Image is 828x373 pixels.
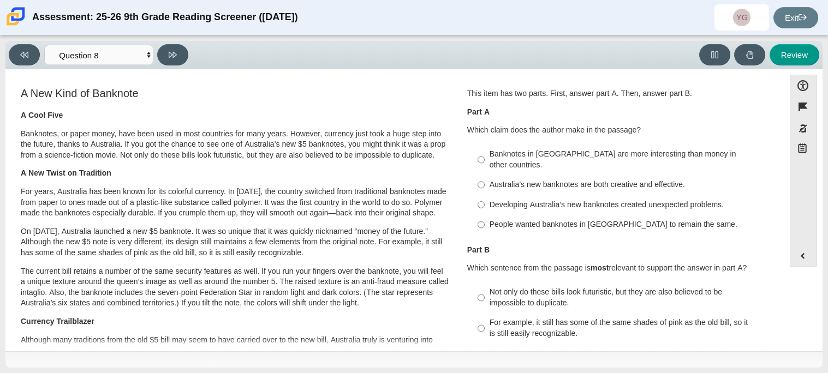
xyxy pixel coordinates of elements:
[490,287,765,308] div: Not only do these bills look futuristic, but they are also believed to be impossible to duplicate.
[490,179,765,190] div: Australia’s new banknotes are both creative and effective.
[490,200,765,210] div: Developing Australia’s new banknotes created unexpected problems.
[21,266,449,309] p: The current bill retains a number of the same security features as well. If you run your fingers ...
[21,316,94,326] b: Currency Trailblazer
[4,20,27,29] a: Carmen School of Science & Technology
[790,139,817,161] button: Notepad
[790,75,817,96] button: Open Accessibility Menu
[21,168,111,178] b: A New Twist on Tradition
[4,5,27,28] img: Carmen School of Science & Technology
[467,263,771,274] p: Which sentence from the passage is relevant to support the answer in part A?
[790,96,817,117] button: Flag item
[21,110,63,120] b: A Cool Five
[591,263,609,273] b: most
[11,75,779,347] div: Assessment items
[32,4,298,31] div: Assessment: 25-26 9th Grade Reading Screener ([DATE])
[21,186,449,219] p: For years, Australia has been known for its colorful currency. In [DATE], the country switched fr...
[790,245,817,266] button: Expand menu. Displays the button labels.
[773,7,818,28] a: Exit
[21,87,449,99] h3: A New Kind of Banknote
[736,14,747,21] span: YG
[490,317,765,339] div: For example, it still has some of the same shades of pink as the old bill, so it is still easily ...
[467,245,490,255] b: Part B
[790,118,817,139] button: Toggle response masking
[21,226,449,258] p: On [DATE], Australia launched a new $5 banknote. It was so unique that it was quickly nicknamed “...
[467,88,771,99] p: This item has two parts. First, answer part A. Then, answer part B.
[21,129,449,161] p: Banknotes, or paper money, have been used in most countries for many years. However, currency jus...
[467,125,771,136] p: Which claim does the author make in the passage?
[490,149,765,170] div: Banknotes in [GEOGRAPHIC_DATA] are more interesting than money in other countries.
[770,44,819,65] button: Review
[490,219,765,230] div: People wanted banknotes in [GEOGRAPHIC_DATA] to remain the same.
[467,107,490,117] b: Part A
[734,44,765,65] button: Raise Your Hand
